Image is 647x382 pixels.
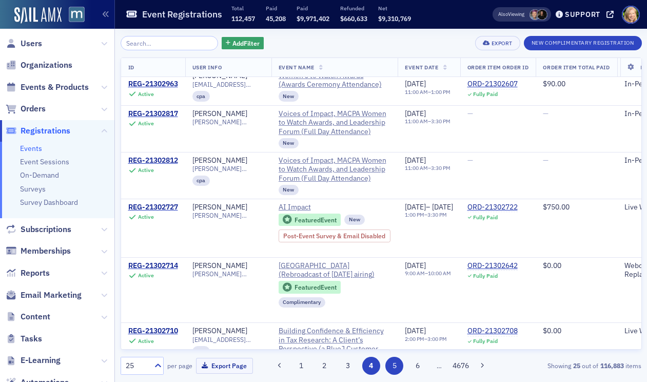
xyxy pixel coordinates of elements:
[431,118,450,125] time: 3:30 PM
[427,335,447,342] time: 3:00 PM
[405,203,453,212] div: –
[279,230,391,242] div: Post-Event Survey
[6,82,89,93] a: Events & Products
[279,203,372,212] span: AI Impact
[192,91,210,101] div: cpa
[432,361,446,370] span: …
[21,224,71,235] span: Subscriptions
[20,144,42,153] a: Events
[362,357,380,375] button: 4
[279,185,299,195] div: New
[279,261,391,279] span: MACPA Town Hall (Rebroadcast of September 2025 airing)
[279,109,391,137] a: Voices of Impact, MACPA Women to Watch Awards, and Leadership Forum (Full Day Attendance)
[279,138,299,148] div: New
[14,7,62,24] img: SailAMX
[467,203,518,212] div: ORD-21302722
[431,88,450,95] time: 1:00 PM
[21,268,50,279] span: Reports
[231,5,255,12] p: Total
[21,60,72,71] span: Organizations
[409,357,427,375] button: 6
[192,261,247,271] a: [PERSON_NAME]
[196,358,253,374] button: Export Page
[467,109,473,118] span: —
[6,290,82,301] a: Email Marketing
[524,37,642,47] a: New Complimentary Registration
[344,215,365,225] div: New
[297,5,329,12] p: Paid
[192,64,222,71] span: User Info
[232,39,260,48] span: Add Filter
[405,164,428,171] time: 11:00 AM
[279,156,391,183] a: Voices of Impact, MACPA Women to Watch Awards, and Leadership Forum (Full Day Attendance)
[192,346,210,356] div: cpa
[121,36,219,50] input: Search…
[405,88,428,95] time: 11:00 AM
[498,11,508,17] div: Also
[405,261,426,270] span: [DATE]
[128,80,178,89] div: REG-21302963
[128,203,178,212] div: REG-21302727
[128,261,178,271] a: REG-21302714
[192,156,247,165] a: [PERSON_NAME]
[405,109,426,118] span: [DATE]
[295,284,337,290] div: Featured Event
[405,335,424,342] time: 2:00 PM
[340,14,367,23] span: $660,633
[405,326,426,335] span: [DATE]
[142,8,222,21] h1: Event Registrations
[279,203,391,212] a: AI Impact
[6,60,72,71] a: Organizations
[473,273,498,279] div: Fully Paid
[192,212,264,219] span: [PERSON_NAME][EMAIL_ADDRESS][PERSON_NAME][DOMAIN_NAME]
[20,157,69,166] a: Event Sessions
[405,118,428,125] time: 11:00 AM
[192,81,264,88] span: [EMAIL_ADDRESS][DOMAIN_NAME]
[405,336,447,342] div: –
[266,5,286,12] p: Paid
[279,327,391,354] a: Building Confidence & Efficiency in Tax Research: A Client’s Perspective (a BlueJ Customer Spotli...
[428,270,451,277] time: 10:00 AM
[192,109,247,119] a: [PERSON_NAME]
[467,156,473,165] span: —
[340,5,367,12] p: Refunded
[126,360,148,371] div: 25
[192,327,247,336] div: [PERSON_NAME]
[473,338,498,345] div: Fully Paid
[6,103,46,114] a: Orders
[21,125,70,137] span: Registrations
[167,361,192,370] label: per page
[571,361,582,370] strong: 25
[467,327,518,336] a: ORD-21302708
[6,38,42,49] a: Users
[467,80,518,89] a: ORD-21302607
[138,338,154,345] div: Active
[405,270,425,277] time: 9:00 AM
[405,212,453,218] div: –
[128,156,178,165] a: REG-21302812
[6,245,71,257] a: Memberships
[6,224,71,235] a: Subscriptions
[492,41,513,46] div: Export
[192,165,264,173] span: [PERSON_NAME][EMAIL_ADDRESS][PERSON_NAME][DOMAIN_NAME]
[279,261,391,279] a: [GEOGRAPHIC_DATA] (Rebroadcast of [DATE] airing)
[467,261,518,271] a: ORD-21302642
[138,120,154,127] div: Active
[192,270,264,278] span: [PERSON_NAME][EMAIL_ADDRESS][DOMAIN_NAME]
[378,14,411,23] span: $9,310,769
[537,9,547,20] span: Lauren McDonough
[543,202,570,212] span: $750.00
[21,38,42,49] span: Users
[6,355,61,366] a: E-Learning
[622,6,640,24] span: Profile
[279,281,341,294] div: Featured Event
[405,64,438,71] span: Event Date
[138,272,154,279] div: Active
[6,268,50,279] a: Reports
[543,261,561,270] span: $0.00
